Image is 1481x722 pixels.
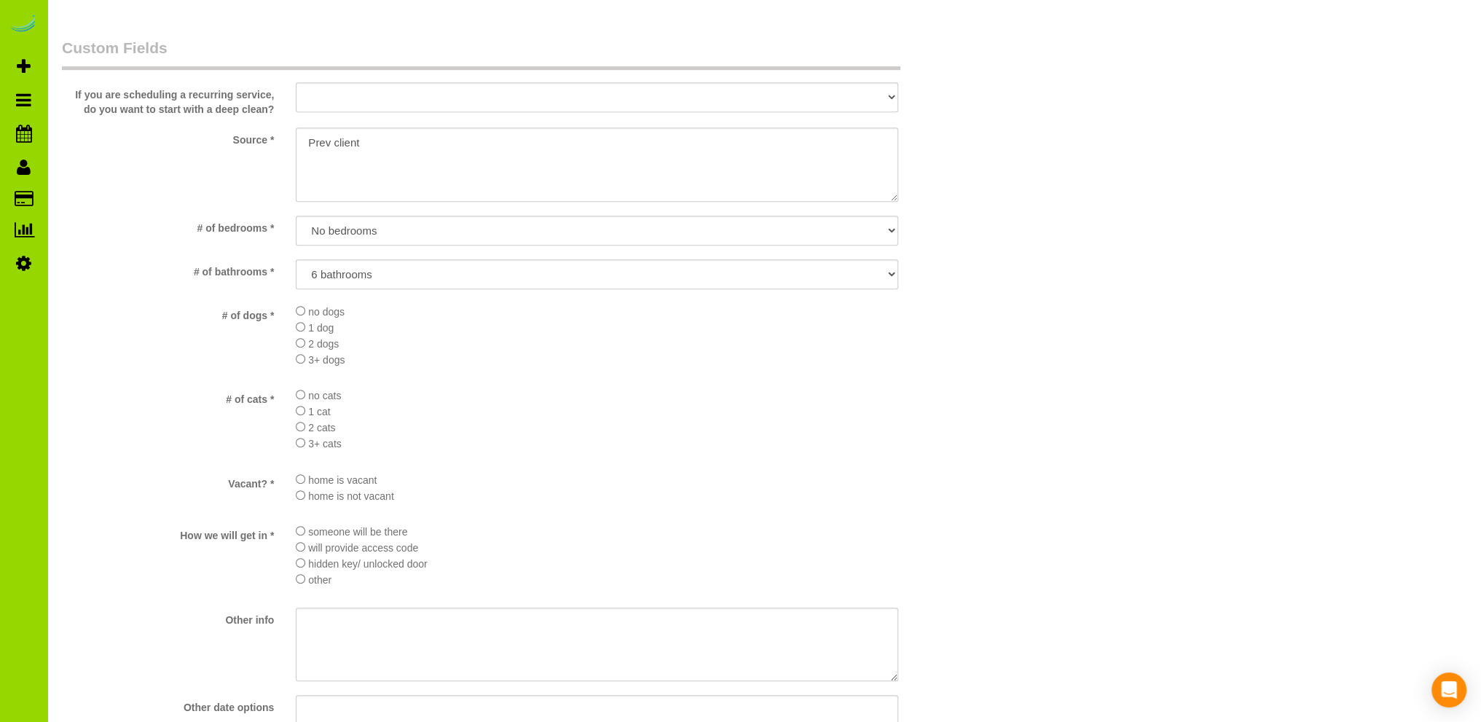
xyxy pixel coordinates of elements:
span: 2 dogs [308,338,339,350]
span: home is not vacant [308,490,394,502]
span: 1 cat [308,406,330,417]
label: If you are scheduling a recurring service, do you want to start with a deep clean? [51,82,285,117]
label: # of dogs * [51,303,285,323]
span: home is vacant [308,474,377,486]
label: Other date options [51,695,285,715]
img: Automaid Logo [9,15,38,35]
label: Other info [51,608,285,627]
span: 2 cats [308,422,335,433]
span: 3+ dogs [308,354,345,366]
span: no cats [308,390,341,401]
span: hidden key/ unlocked door [308,558,427,570]
span: no dogs [308,306,345,318]
div: Open Intercom Messenger [1431,672,1466,707]
span: 1 dog [308,322,334,334]
span: 3+ cats [308,438,342,450]
label: How we will get in * [51,523,285,543]
label: # of bathrooms * [51,259,285,279]
label: # of bedrooms * [51,216,285,235]
label: Vacant? * [51,471,285,491]
span: other [308,574,331,586]
span: will provide access code [308,542,418,554]
legend: Custom Fields [62,37,900,70]
label: Source * [51,127,285,147]
span: someone will be there [308,526,407,538]
label: # of cats * [51,387,285,407]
